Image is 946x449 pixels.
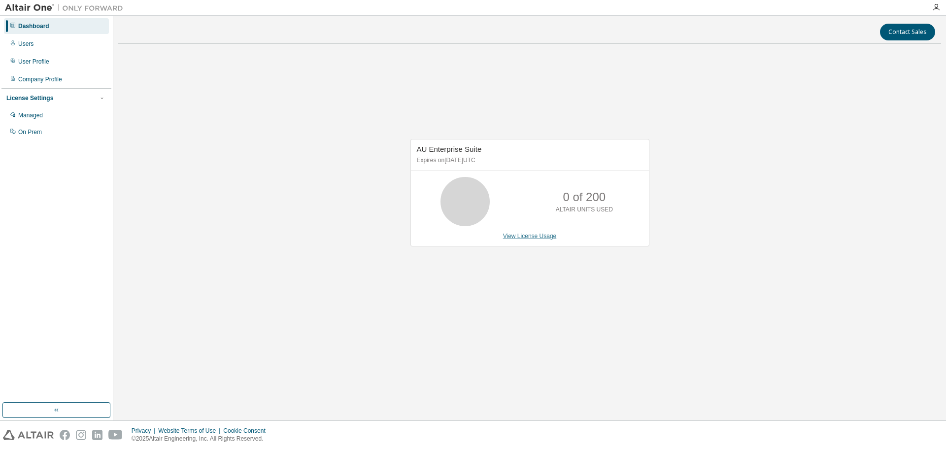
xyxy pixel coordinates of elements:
[223,427,271,435] div: Cookie Consent
[5,3,128,13] img: Altair One
[18,22,49,30] div: Dashboard
[76,430,86,440] img: instagram.svg
[556,206,613,214] p: ALTAIR UNITS USED
[18,75,62,83] div: Company Profile
[6,94,53,102] div: License Settings
[3,430,54,440] img: altair_logo.svg
[132,427,158,435] div: Privacy
[158,427,223,435] div: Website Terms of Use
[18,111,43,119] div: Managed
[417,156,641,165] p: Expires on [DATE] UTC
[60,430,70,440] img: facebook.svg
[18,128,42,136] div: On Prem
[880,24,935,40] button: Contact Sales
[503,233,557,240] a: View License Usage
[92,430,102,440] img: linkedin.svg
[132,435,271,443] p: © 2025 Altair Engineering, Inc. All Rights Reserved.
[18,58,49,66] div: User Profile
[417,145,482,153] span: AU Enterprise Suite
[108,430,123,440] img: youtube.svg
[563,189,606,206] p: 0 of 200
[18,40,34,48] div: Users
